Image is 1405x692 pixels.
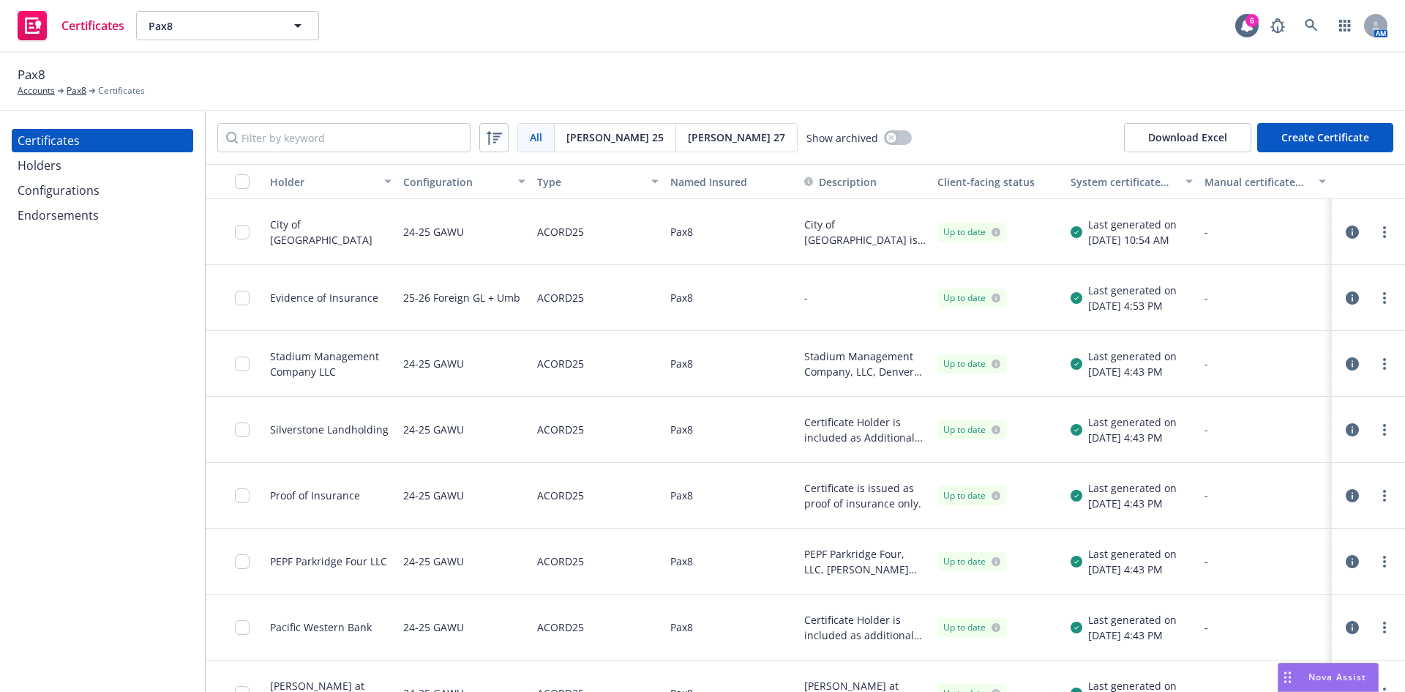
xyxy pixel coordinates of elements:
[270,554,387,569] div: PEPF Parkridge Four LLC
[804,217,926,248] span: City of [GEOGRAPHIC_DATA] is included as an additional insured as required by a written contract ...
[1204,488,1326,503] div: -
[937,174,1059,190] div: Client-facing status
[566,130,664,145] span: [PERSON_NAME] 25
[1088,562,1177,577] div: [DATE] 4:43 PM
[537,537,584,585] div: ACORD25
[804,612,926,643] button: Certificate Holder is included as additional insured where required by written contract with resp...
[18,65,45,84] span: Pax8
[530,130,542,145] span: All
[1088,480,1177,496] div: Last generated on
[1088,364,1177,379] div: [DATE] 4:43 PM
[688,130,785,145] span: [PERSON_NAME] 27
[537,274,584,321] div: ACORD25
[270,422,389,437] div: Silverstone Landholding
[235,488,250,503] input: Toggle Row Selected
[1376,487,1393,505] a: more
[1263,11,1292,40] a: Report a Bug
[67,84,86,97] a: Pax8
[270,174,375,190] div: Holder
[1088,298,1177,313] div: [DATE] 4:53 PM
[943,226,1000,239] div: Up to date
[403,537,464,585] div: 24-25 GAWU
[537,472,584,519] div: ACORD25
[932,164,1065,199] button: Client-facing status
[397,164,531,199] button: Configuration
[235,174,250,189] input: Select all
[98,84,145,97] span: Certificates
[1376,355,1393,373] a: more
[537,208,584,256] div: ACORD25
[18,129,80,152] div: Certificates
[403,603,464,651] div: 24-25 GAWU
[1204,620,1326,635] div: -
[1257,123,1393,152] button: Create Certificate
[804,349,926,379] button: Stadium Management Company, LLC, Denver Broncos Team, LLC, d/b/a Denver Broncos Football Club , a...
[804,174,877,190] button: Description
[1297,11,1326,40] a: Search
[12,129,193,152] a: Certificates
[1376,421,1393,439] a: more
[670,174,792,190] div: Named Insured
[1204,554,1326,569] div: -
[1376,553,1393,570] a: more
[270,349,391,379] div: Stadium Management Company LLC
[1065,164,1198,199] button: System certificate last generated
[12,154,193,177] a: Holders
[943,555,1000,568] div: Up to date
[1088,217,1177,232] div: Last generated on
[1278,663,1379,692] button: Nova Assist
[217,123,471,152] input: Filter by keyword
[943,489,1000,502] div: Up to date
[235,620,250,635] input: Toggle Row Selected
[1088,430,1177,445] div: [DATE] 4:43 PM
[943,423,1000,436] div: Up to date
[1124,123,1251,152] span: Download Excel
[664,265,798,331] div: Pax8
[149,18,275,34] span: Pax8
[1376,223,1393,241] a: more
[403,274,520,321] div: 25-26 Foreign GL + Umb
[235,423,250,437] input: Toggle Row Selected
[804,480,926,511] span: Certificate is issued as proof of insurance only.
[804,546,926,577] span: PEPF Parkridge Four, LLC, [PERSON_NAME] Enterprises Real Estate Group, and Principal Real Estate ...
[804,414,926,445] button: Certificate Holder is included as Additional Insured as respects Umbrella Liability in accordance...
[537,340,584,387] div: ACORD25
[1308,671,1366,683] span: Nova Assist
[537,603,584,651] div: ACORD25
[403,472,464,519] div: 24-25 GAWU
[1199,164,1332,199] button: Manual certificate last generated
[18,84,55,97] a: Accounts
[1278,663,1297,691] div: Drag to move
[1071,174,1176,190] div: System certificate last generated
[1088,546,1177,562] div: Last generated on
[235,357,250,371] input: Toggle Row Selected
[18,204,99,227] div: Endorsements
[270,217,391,248] div: City of [GEOGRAPHIC_DATA]
[12,204,193,227] a: Endorsements
[235,291,250,305] input: Toggle Row Selected
[1088,414,1177,430] div: Last generated on
[1204,290,1326,305] div: -
[531,164,664,199] button: Type
[1088,628,1177,643] div: [DATE] 4:43 PM
[270,620,372,635] div: Pacific Western Bank
[664,463,798,529] div: Pax8
[537,174,642,190] div: Type
[403,406,464,453] div: 24-25 GAWU
[270,290,378,305] div: Evidence of Insurance
[136,11,319,40] button: Pax8
[804,290,808,305] button: -
[1088,349,1177,364] div: Last generated on
[1204,356,1326,371] div: -
[12,5,130,46] a: Certificates
[12,179,193,202] a: Configurations
[1088,612,1177,628] div: Last generated on
[235,554,250,569] input: Toggle Row Selected
[1376,619,1393,636] a: more
[664,595,798,661] div: Pax8
[1088,232,1177,248] div: [DATE] 10:54 AM
[18,154,61,177] div: Holders
[943,291,1000,305] div: Up to date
